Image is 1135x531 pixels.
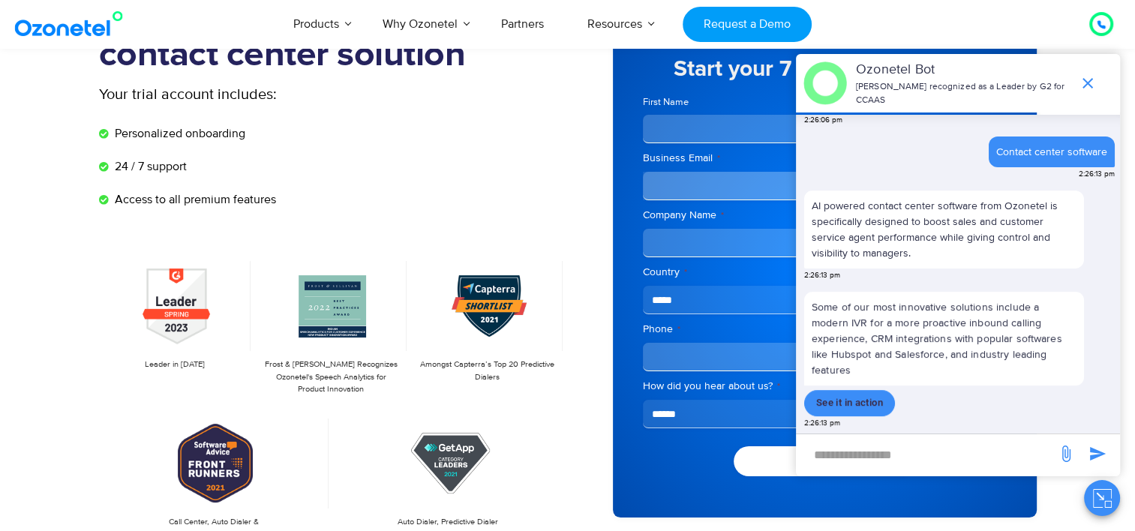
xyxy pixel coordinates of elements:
[419,358,555,383] p: Amongst Capterra’s Top 20 Predictive Dialers
[643,95,821,109] label: First Name
[804,115,842,126] span: 2:26:06 pm
[99,83,455,106] p: Your trial account includes:
[1079,169,1115,180] span: 2:26:13 pm
[812,198,1076,261] p: AI powered contact center software from Ozonetel is specifically designed to boost sales and cust...
[111,124,245,142] span: Personalized onboarding
[1084,480,1120,516] button: Close chat
[996,144,1107,160] div: Contact center software
[856,60,1071,80] p: Ozonetel Bot
[803,442,1049,469] div: new-msg-input
[1073,68,1103,98] span: end chat or minimize
[643,322,1007,337] label: Phone
[643,265,1007,280] label: Country
[804,270,840,281] span: 2:26:13 pm
[643,58,1007,80] h5: Start your 7 day free trial now
[643,379,1007,394] label: How did you hear about us?
[1082,439,1112,469] span: send message
[1051,439,1081,469] span: send message
[111,190,276,208] span: Access to all premium features
[683,7,811,42] a: Request a Demo
[856,80,1071,107] p: [PERSON_NAME] recognized as a Leader by G2 for CCAAS
[263,358,399,396] p: Frost & [PERSON_NAME] Recognizes Ozonetel's Speech Analytics for Product Innovation
[804,292,1084,385] p: Some of our most innovative solutions include a modern IVR for a more proactive inbound calling e...
[804,390,895,416] button: See it in action
[111,157,187,175] span: 24 / 7 support
[804,418,840,429] span: 2:26:13 pm
[107,358,243,371] p: Leader in [DATE]
[643,151,1007,166] label: Business Email
[643,208,1007,223] label: Company Name
[803,61,847,105] img: header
